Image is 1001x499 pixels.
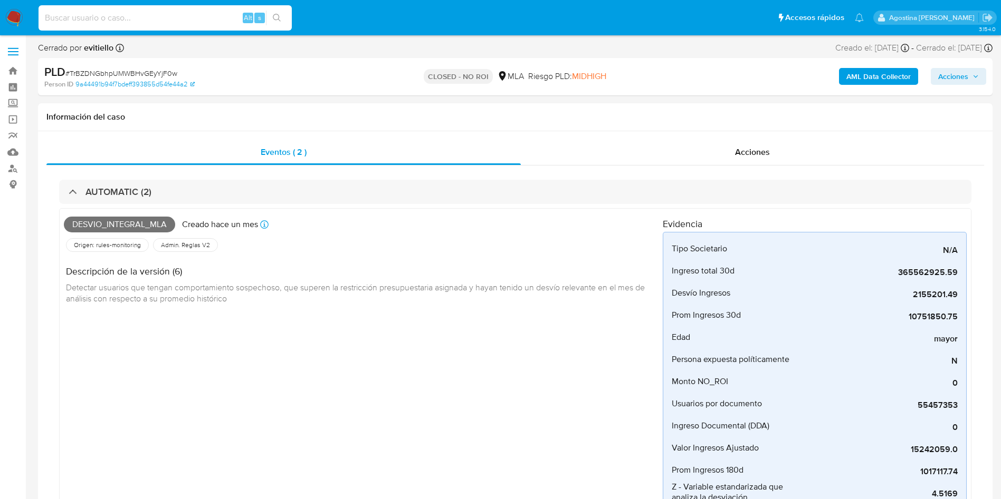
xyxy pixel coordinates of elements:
span: Edad [672,332,690,343]
button: AML Data Collector [839,68,918,85]
span: Ingreso total 30d [672,266,735,276]
span: Desvio_integral_mla [64,217,175,232]
span: N [799,356,958,366]
span: Alt [244,13,252,23]
h3: AUTOMATIC (2) [85,186,151,198]
span: 2155201.49 [799,289,958,300]
span: Acciones [735,146,770,158]
b: Person ID [44,80,73,89]
a: Salir [982,12,993,23]
span: Valor Ingresos Ajustado [672,443,759,453]
span: Monto NO_ROI [672,376,728,387]
button: search-icon [266,11,288,25]
span: Acciones [938,68,968,85]
span: N/A [799,245,958,256]
span: Origen: rules-monitoring [73,241,142,249]
span: Prom Ingresos 180d [672,465,743,475]
a: Notificaciones [855,13,864,22]
span: - [911,42,914,54]
span: Prom Ingresos 30d [672,310,741,320]
span: 0 [799,378,958,388]
b: AML Data Collector [846,68,911,85]
h4: Evidencia [663,218,967,230]
button: Acciones [931,68,986,85]
span: Desvío Ingresos [672,288,730,298]
div: AUTOMATIC (2) [59,180,971,204]
span: Tipo Societario [672,243,727,254]
span: Usuarios por documento [672,398,762,409]
span: 15242059.0 [799,444,958,455]
h4: Descripción de la versión (6) [66,266,654,277]
span: MIDHIGH [572,70,606,82]
span: 4.5169 [799,488,958,499]
span: Cerrado por [38,42,113,54]
div: MLA [497,71,524,82]
span: 1017117.74 [799,466,958,477]
span: 10751850.75 [799,311,958,322]
span: Detectar usuarios que tengan comportamiento sospechoso, que superen la restricción presupuestaria... [66,281,647,305]
p: CLOSED - NO ROI [424,69,493,84]
a: 9a44491b94f7bdeff393855d54fe44a2 [75,80,195,89]
p: Creado hace un mes [182,219,258,230]
b: PLD [44,63,65,80]
span: 0 [799,422,958,433]
span: mayor [799,334,958,344]
span: Persona expuesta políticamente [672,354,789,365]
input: Buscar usuario o caso... [39,11,292,25]
h1: Información del caso [46,112,984,122]
span: Accesos rápidos [785,12,844,23]
span: Eventos ( 2 ) [261,146,307,158]
span: Ingreso Documental (DDA) [672,420,769,431]
span: s [258,13,261,23]
div: Cerrado el: [DATE] [916,42,993,54]
span: Admin. Reglas V2 [160,241,211,249]
span: Riesgo PLD: [528,71,606,82]
span: 55457353 [799,400,958,410]
span: 365562925.59 [799,267,958,278]
span: # TrBZDNGbhpUMWBHvGEyYjF0w [65,68,177,79]
div: Creado el: [DATE] [835,42,909,54]
b: evitiello [82,42,113,54]
p: agostina.faruolo@mercadolibre.com [889,13,978,23]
